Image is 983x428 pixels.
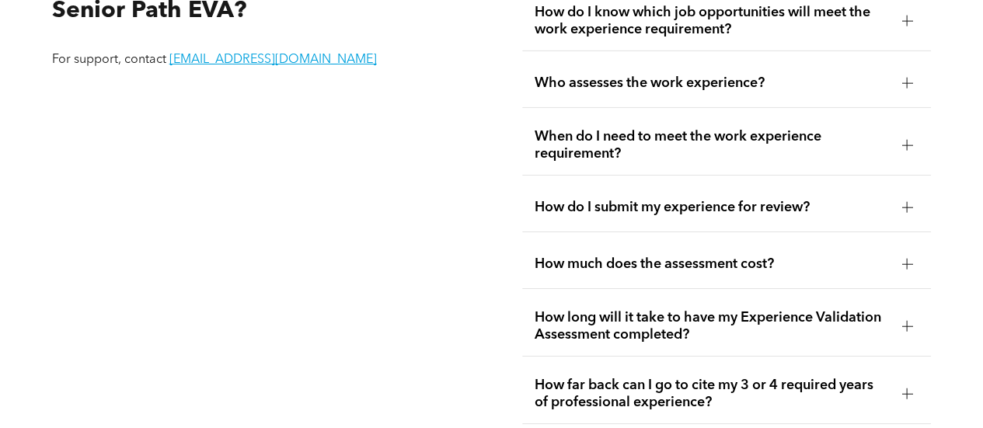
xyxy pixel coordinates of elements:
span: How much does the assessment cost? [535,256,890,273]
span: How far back can I go to cite my 3 or 4 required years of professional experience? [535,377,890,411]
span: For support, contact [52,54,166,66]
span: When do I need to meet the work experience requirement? [535,128,890,162]
a: [EMAIL_ADDRESS][DOMAIN_NAME] [169,54,377,66]
span: How do I know which job opportunities will meet the work experience requirement? [535,4,890,38]
span: How do I submit my experience for review? [535,199,890,216]
span: How long will it take to have my Experience Validation Assessment completed? [535,309,890,343]
span: Who assesses the work experience? [535,75,890,92]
